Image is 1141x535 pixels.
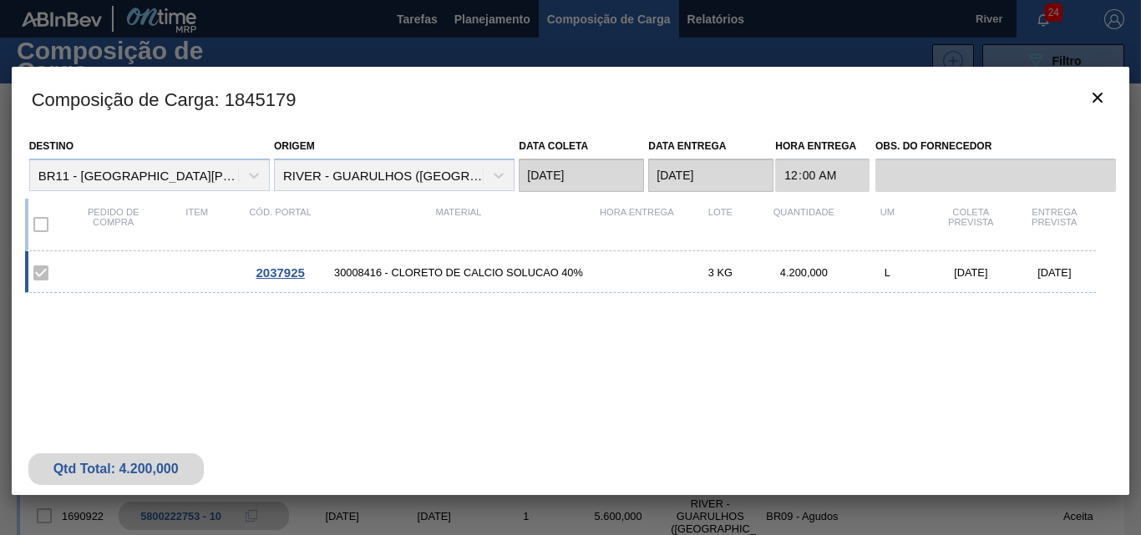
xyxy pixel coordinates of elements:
[845,266,929,279] div: L
[762,266,845,279] div: 4.200,000
[519,140,588,152] label: Data coleta
[12,67,1130,130] h3: Composição de Carga : 1845179
[845,207,929,242] div: UM
[648,159,773,192] input: dd/mm/yyyy
[1012,207,1096,242] div: Entrega Prevista
[929,207,1012,242] div: Coleta Prevista
[29,140,74,152] label: Destino
[775,134,870,159] label: Hora Entrega
[678,207,762,242] div: Lote
[239,207,322,242] div: Cód. Portal
[256,265,304,280] span: 2037925
[1012,266,1096,279] div: [DATE]
[155,207,239,242] div: Item
[648,140,726,152] label: Data entrega
[762,207,845,242] div: Quantidade
[929,266,1012,279] div: [DATE]
[322,266,596,279] span: 30008416 - CLORETO DE CALCIO SOLUCAO 40%
[322,207,596,242] div: Material
[678,266,762,279] div: 3 KG
[595,207,678,242] div: Hora Entrega
[519,159,644,192] input: dd/mm/yyyy
[274,140,315,152] label: Origem
[72,207,155,242] div: Pedido de compra
[41,462,191,477] div: Qtd Total: 4.200,000
[875,134,1116,159] label: Obs. do Fornecedor
[239,265,322,280] div: Ir para o Pedido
